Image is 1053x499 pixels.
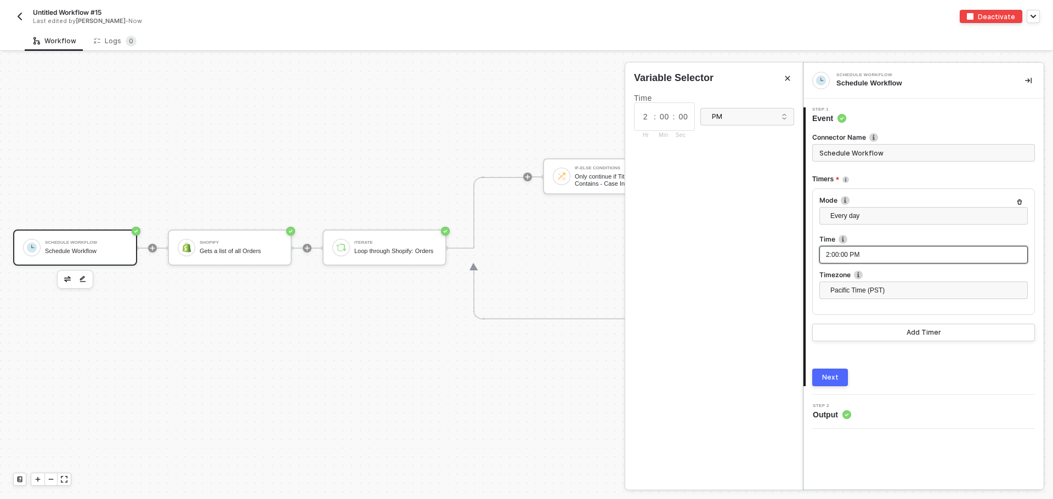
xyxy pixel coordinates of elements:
[803,107,1044,386] div: Step 1Event Connector Nameicon-infoTimersicon-infoModeicon-infoEvery dayTimeicon-info2:00:00 PMTi...
[13,10,26,23] button: back
[634,94,794,102] p: Time
[839,235,847,244] img: icon-info
[812,113,846,124] span: Event
[94,36,137,47] div: Logs
[813,404,851,408] span: Step 2
[907,328,941,337] div: Add Timer
[812,133,1035,142] label: Connector Name
[816,76,826,85] img: integration-icon
[842,176,849,183] img: icon-info
[819,270,1028,279] label: Timezone
[812,173,839,186] span: Timers
[830,282,1021,299] span: Pacific Time (PST)
[826,251,859,259] span: 2:00:00 PM
[656,111,672,123] input: 00
[634,71,714,85] div: Variable Selector
[869,133,878,142] img: icon-info
[836,78,1007,88] div: Schedule Workflow
[1025,77,1032,84] span: icon-collapse-right
[35,476,41,483] span: icon-play
[813,409,851,420] span: Output
[637,111,654,123] input: 12
[676,132,686,139] div: Sec
[967,13,973,20] img: deactivate
[33,8,101,17] span: Untitled Workflow #15
[812,369,848,386] button: Next
[76,17,126,25] span: [PERSON_NAME]
[675,111,692,123] input: 00
[819,234,1028,244] label: Time
[841,196,850,205] img: icon-info
[126,36,137,47] sup: 0
[634,102,695,131] div: : :
[812,144,1035,162] input: Enter description
[960,10,1022,23] button: deactivateDeactivate
[15,12,24,21] img: back
[978,12,1015,21] div: Deactivate
[61,476,67,483] span: icon-expand
[812,107,846,112] span: Step 1
[812,324,1035,341] button: Add Timer
[830,208,1021,224] span: Every day
[659,132,668,139] div: Min
[822,373,839,382] div: Next
[854,271,863,279] img: icon-info
[643,132,649,139] div: Hr
[48,476,54,483] span: icon-minus
[33,37,76,45] div: Workflow
[819,196,1028,205] label: Mode
[781,72,794,85] button: Close
[33,17,501,25] div: Last edited by - Now
[836,73,1001,77] div: Schedule Workflow
[712,111,775,123] div: PM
